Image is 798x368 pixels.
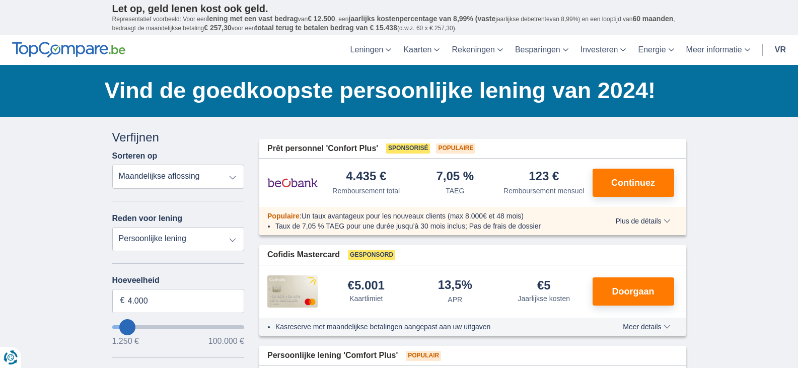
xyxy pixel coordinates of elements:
font: Populair [408,352,439,359]
font: Meer informatie [686,45,742,54]
img: Beobank persoonlijke lening [267,170,318,195]
font: Meer details [623,323,661,331]
div: 4.435 € [346,170,386,184]
span: Plus de détails [615,217,670,225]
div: 7,05 % [436,170,474,184]
a: Meer informatie [680,35,756,65]
font: jaarlijks kostenpercentage van 8,99% ( [348,15,477,23]
font: € [120,296,125,305]
font: 100.000 € [208,337,244,345]
span: Prêt personnel 'Confort Plus' [267,143,378,155]
font: Persoonlijke lening 'Comfort Plus' [267,351,398,359]
font: Doorgaan [612,286,654,297]
font: Kasreserve met maandelijkse betalingen aangepast aan uw uitgaven [275,323,490,331]
button: Doorgaan [593,277,674,306]
font: Reden voor lening [112,214,183,223]
font: lening met een vast bedrag [207,15,298,23]
font: Cofidis Mastercard [267,250,340,259]
button: Continuez [593,169,674,197]
div: Remboursement mensuel [503,186,584,196]
font: Let op, geld lenen kost ook geld. [112,3,268,14]
font: voor een [232,25,255,32]
a: Leningen [344,35,398,65]
span: Un taux avantageux pour les nouveaux clients (max 8.000€ et 48 mois) [302,212,524,220]
font: van 8,99%) en een looptijd van [550,16,633,23]
span: Populaire [267,212,300,220]
span: Populaire [436,143,475,154]
font: € 12.500 [308,15,335,23]
font: 13,5% [438,278,472,291]
a: Kaarten [397,35,446,65]
font: Gesponsord [350,251,393,258]
li: Taux de 7,05 % TAEG pour une durée jusqu’à 30 mois inclus; Pas de frais de dossier [275,221,586,231]
font: Leningen [350,45,384,54]
img: Cofidis CC persoonlijke lening [267,275,318,308]
input: willenlenen [112,325,245,329]
div: 123 € [529,170,559,184]
font: Energie [638,45,666,54]
div: Remboursement total [332,186,400,196]
font: van [298,16,308,23]
font: € 257,30 [204,24,232,32]
font: Kaartlimiet [349,295,383,303]
font: Rekeningen [452,45,494,54]
font: Investeren [581,45,618,54]
font: Representatief voorbeeld: Voor een [112,16,207,23]
font: vr [775,45,786,54]
font: 60 maanden [632,15,673,23]
font: Sorteren op [112,152,158,160]
font: €5.001 [348,278,385,292]
button: Meer details [615,323,678,331]
a: Investeren [574,35,632,65]
div: : [259,211,594,221]
font: 1.250 € [112,337,139,345]
a: vr [769,35,792,65]
font: Hoeveelheid [112,276,160,284]
span: Sponsorisé [386,143,430,154]
span: Continuez [611,178,655,187]
button: Plus de détails [608,217,678,225]
img: TopVergelijken [12,42,125,58]
font: Jaarlijkse kosten [518,295,570,303]
font: Besparingen [515,45,560,54]
a: Besparingen [509,35,574,65]
font: (d.w.z. 60 x € 257,30). [397,25,457,32]
font: jaarlijkse debetrente [495,16,549,23]
div: TAEG [446,186,464,196]
font: , een [335,16,349,23]
font: Vind de goedkoopste persoonlijke lening van 2024! [105,78,656,103]
font: totaal terug te betalen bedrag van € 15.438 [255,24,397,32]
font: €5 [537,278,551,292]
font: APR [448,296,462,304]
a: Energie [632,35,680,65]
font: vaste [477,15,495,23]
font: Verfijnen [112,130,159,144]
font: Kaarten [403,45,431,54]
a: Rekeningen [446,35,509,65]
font: , bedraagt ​​de maandelijkse betaling [112,16,675,32]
